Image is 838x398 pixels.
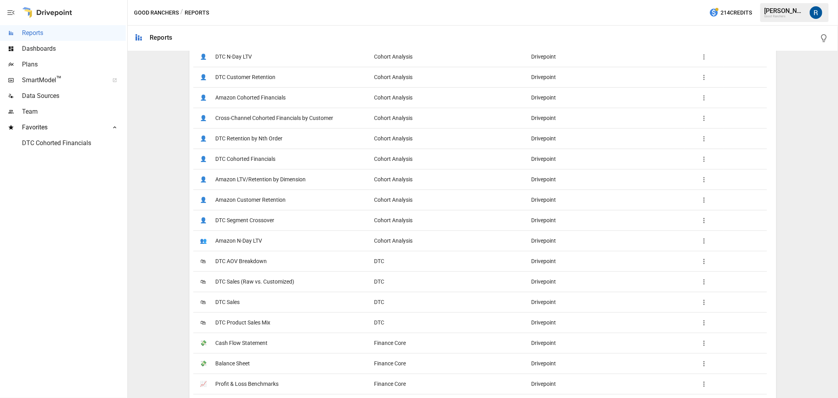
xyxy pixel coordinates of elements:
[22,123,104,132] span: Favorites
[527,108,684,128] div: Drivepoint
[370,128,527,149] div: Cohort Analysis
[215,272,294,292] span: DTC Sales (Raw vs. Customized)
[215,251,267,271] span: DTC AOV Breakdown
[215,108,333,128] span: Cross-Channel Cohorted Financials by Customer
[150,34,172,41] div: Reports
[22,107,126,116] span: Team
[22,44,126,53] span: Dashboards
[56,74,62,84] span: ™
[215,231,262,251] span: Amazon N-Day LTV
[197,72,209,83] span: 👤
[527,333,684,353] div: Drivepoint
[527,312,684,333] div: Drivepoint
[805,2,827,24] button: Roman Romero
[527,149,684,169] div: Drivepoint
[215,67,275,87] span: DTC Customer Retention
[215,333,268,353] span: Cash Flow Statement
[197,153,209,165] span: 👤
[215,210,274,230] span: DTC Segment Crossover
[215,354,250,374] span: Balance Sheet
[370,190,527,210] div: Cohort Analysis
[180,8,183,18] div: /
[370,353,527,374] div: Finance Core
[527,374,684,394] div: Drivepoint
[527,46,684,67] div: Drivepoint
[197,337,209,349] span: 💸
[215,190,286,210] span: Amazon Customer Retention
[215,149,275,169] span: DTC Cohorted Financials
[527,271,684,292] div: Drivepoint
[134,8,179,18] button: Good Ranchers
[764,15,805,18] div: Good Ranchers
[370,271,527,292] div: DTC
[22,138,126,148] span: DTC Cohorted Financials
[370,312,527,333] div: DTC
[370,292,527,312] div: DTC
[527,210,684,230] div: Drivepoint
[527,353,684,374] div: Drivepoint
[527,292,684,312] div: Drivepoint
[197,297,209,308] span: 🛍
[215,313,270,333] span: DTC Product Sales Mix
[370,87,527,108] div: Cohort Analysis
[22,60,126,69] span: Plans
[370,108,527,128] div: Cohort Analysis
[197,358,209,370] span: 💸
[527,169,684,190] div: Drivepoint
[527,128,684,149] div: Drivepoint
[370,230,527,251] div: Cohort Analysis
[197,378,209,390] span: 📈
[215,292,240,312] span: DTC Sales
[197,215,209,227] span: 👤
[197,235,209,247] span: 👥
[197,317,209,329] span: 🛍
[527,230,684,251] div: Drivepoint
[197,112,209,124] span: 👤
[215,129,282,149] span: DTC Retention by Nth Order
[370,169,527,190] div: Cohort Analysis
[370,46,527,67] div: Cohort Analysis
[721,8,752,18] span: 214 Credits
[22,28,126,38] span: Reports
[527,251,684,271] div: Drivepoint
[197,256,209,267] span: 🛍
[197,276,209,288] span: 🛍
[370,251,527,271] div: DTC
[197,174,209,186] span: 👤
[370,149,527,169] div: Cohort Analysis
[197,92,209,104] span: 👤
[527,67,684,87] div: Drivepoint
[527,190,684,210] div: Drivepoint
[370,210,527,230] div: Cohort Analysis
[527,87,684,108] div: Drivepoint
[215,47,252,67] span: DTC N-Day LTV
[215,374,279,394] span: Profit & Loss Benchmarks
[370,333,527,353] div: Finance Core
[197,133,209,145] span: 👤
[810,6,822,19] img: Roman Romero
[370,374,527,394] div: Finance Core
[706,6,755,20] button: 214Credits
[197,51,209,63] span: 👤
[215,170,306,190] span: Amazon LTV/Retention by Dimension
[370,67,527,87] div: Cohort Analysis
[215,88,286,108] span: Amazon Cohorted Financials
[197,194,209,206] span: 👤
[22,91,126,101] span: Data Sources
[22,76,104,85] span: SmartModel
[764,7,805,15] div: [PERSON_NAME]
